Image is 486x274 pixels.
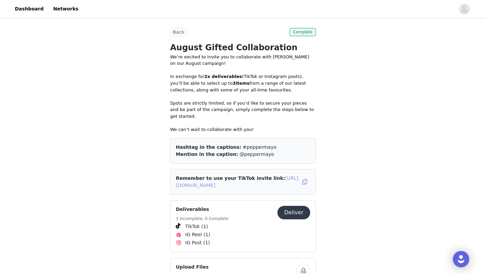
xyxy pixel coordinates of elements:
[236,81,249,86] strong: items
[185,231,210,238] span: IG Reel (1)
[461,4,467,15] div: avatar
[233,81,236,86] strong: 3
[170,42,316,54] h1: August Gifted Collaboration
[277,206,310,219] button: Deliver
[176,240,181,246] img: Instagram Icon
[49,1,82,17] a: Networks
[176,216,228,222] h5: 3 Incomplete, 0 Complete
[170,126,316,133] p: We can’t wait to collaborate with you!
[176,175,298,188] span: Remember to use your TikTok invite link:
[290,28,316,36] span: Complete
[176,144,241,150] span: Hashtag in the captions:
[185,239,210,246] span: IG Post (1)
[176,152,238,157] span: Mention in the caption:
[176,264,297,271] h4: Upload Files
[170,100,316,120] p: Spots are strictly limited, so if you’d like to secure your pieces and be part of the campaign, s...
[176,206,228,213] h4: Deliverables
[170,200,316,252] div: Deliverables
[240,152,274,157] span: @peppermayo
[170,54,316,67] p: We’re excited to invite you to collaborate with [PERSON_NAME] on our August campaign!
[204,74,242,79] strong: 2x deliverables
[170,73,316,93] p: In exchange for (TikTok or Instagram posts), you’ll be able to select up to from a range of our l...
[243,144,276,150] span: #peppermayo
[185,223,208,230] span: TikTok (1)
[170,28,187,36] button: Back
[176,232,181,238] img: Instagram Reels Icon
[11,1,48,17] a: Dashboard
[453,251,469,267] div: Open Intercom Messenger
